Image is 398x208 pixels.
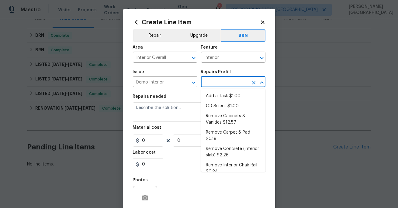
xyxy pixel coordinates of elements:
[250,78,258,87] button: Clear
[133,94,167,99] h5: Repairs needed
[201,91,265,101] li: Add a Task $1.00
[133,150,156,155] h5: Labor cost
[189,54,198,62] button: Open
[201,144,265,160] li: Remove Concrete (interior slab) $2.26
[201,160,265,177] li: Remove Interior Chair Rail $0.24
[133,19,260,26] h2: Create Line Item
[189,78,198,87] button: Open
[221,29,265,42] button: BRN
[201,45,218,49] h5: Feature
[258,78,266,87] button: Close
[133,45,143,49] h5: Area
[133,70,144,74] h5: Issue
[133,125,161,130] h5: Material cost
[133,29,177,42] button: Repair
[201,111,265,128] li: Remove Cabinets & Vanities $12.57
[201,101,265,111] li: OD Select $1.00
[201,70,231,74] h5: Repairs Prefill
[258,54,266,62] button: Open
[177,29,221,42] button: Upgrade
[201,128,265,144] li: Remove Carpet & Pad $0.19
[133,178,148,182] h5: Photos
